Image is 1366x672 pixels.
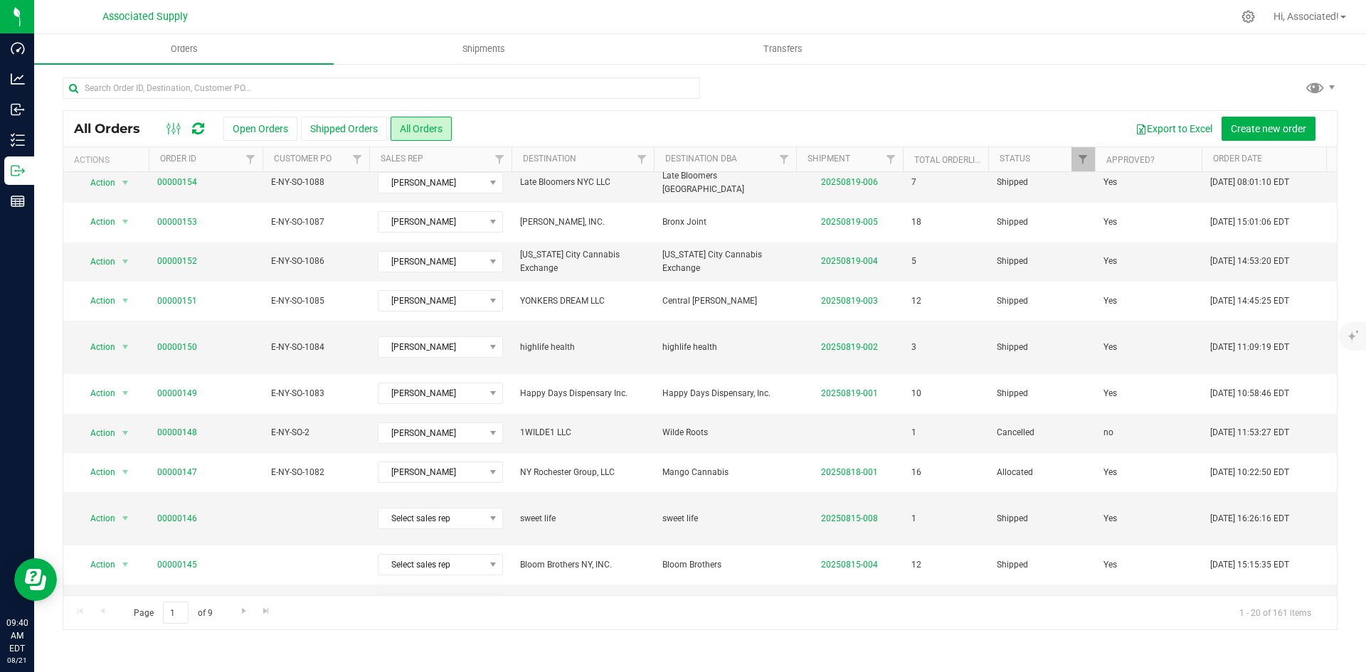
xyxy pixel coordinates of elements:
[821,560,878,570] a: 20250815-004
[665,154,737,164] a: Destination DBA
[78,594,116,614] span: Action
[6,655,28,666] p: 08/21
[271,466,361,479] span: E-NY-SO-1082
[378,212,485,232] span: [PERSON_NAME]
[378,462,485,482] span: [PERSON_NAME]
[773,147,796,171] a: Filter
[11,102,25,117] inline-svg: Inbound
[821,177,878,187] a: 20250819-006
[63,78,700,99] input: Search Order ID, Destination, Customer PO...
[911,558,921,572] span: 12
[1103,512,1117,526] span: Yes
[911,176,916,189] span: 7
[157,512,197,526] a: 00000146
[1210,426,1289,439] span: [DATE] 11:53:27 EDT
[879,147,903,171] a: Filter
[117,212,134,232] span: select
[821,217,878,227] a: 20250819-005
[821,513,878,523] a: 20250815-008
[271,215,361,229] span: E-NY-SO-1087
[378,173,485,193] span: [PERSON_NAME]
[117,173,134,193] span: select
[1210,512,1289,526] span: [DATE] 16:26:16 EDT
[997,466,1086,479] span: Allocated
[256,602,277,621] a: Go to the last page
[346,147,369,171] a: Filter
[997,294,1086,308] span: Shipped
[1103,176,1117,189] span: Yes
[662,169,788,196] span: Late Bloomers [GEOGRAPHIC_DATA]
[157,255,197,268] a: 00000152
[821,256,878,266] a: 20250819-004
[520,426,645,439] span: 1WILDE1 LLC
[1103,294,1117,308] span: Yes
[1228,602,1323,623] span: 1 - 20 of 161 items
[997,387,1086,400] span: Shipped
[1106,155,1155,165] a: Approved?
[11,133,25,147] inline-svg: Inventory
[1210,294,1289,308] span: [DATE] 14:45:25 EDT
[378,508,485,528] span: Select sales rep
[117,337,134,357] span: select
[1320,147,1344,171] a: Filter
[821,388,878,398] a: 20250819-001
[157,558,197,572] a: 00000145
[34,34,334,64] a: Orders
[520,176,645,189] span: Late Bloomers NYC LLC
[117,423,134,443] span: select
[1210,558,1289,572] span: [DATE] 15:15:35 EDT
[391,117,452,141] button: All Orders
[1103,387,1117,400] span: Yes
[239,147,263,171] a: Filter
[334,34,633,64] a: Shipments
[1103,341,1117,354] span: Yes
[662,294,788,308] span: Central [PERSON_NAME]
[523,154,576,164] a: Destination
[911,426,916,439] span: 1
[633,34,933,64] a: Transfers
[78,423,116,443] span: Action
[520,294,645,308] span: YONKERS DREAM LLC
[74,121,154,137] span: All Orders
[78,383,116,403] span: Action
[520,558,645,572] span: Bloom Brothers NY, INC.
[997,558,1086,572] span: Shipped
[520,341,645,354] span: highlife health
[997,255,1086,268] span: Shipped
[157,176,197,189] a: 00000154
[78,337,116,357] span: Action
[271,341,361,354] span: E-NY-SO-1084
[378,594,485,614] span: Select sales rep
[1126,117,1222,141] button: Export to Excel
[1231,123,1306,134] span: Create new order
[122,602,224,624] span: Page of 9
[1210,341,1289,354] span: [DATE] 11:09:19 EDT
[520,512,645,526] span: sweet life
[78,291,116,311] span: Action
[520,248,645,275] span: [US_STATE] City Cannabis Exchange
[997,341,1086,354] span: Shipped
[78,462,116,482] span: Action
[1210,215,1289,229] span: [DATE] 15:01:06 EDT
[1210,387,1289,400] span: [DATE] 10:58:46 EDT
[662,558,788,572] span: Bloom Brothers
[997,426,1086,439] span: Cancelled
[271,255,361,268] span: E-NY-SO-1086
[808,154,850,164] a: Shipment
[630,147,654,171] a: Filter
[911,341,916,354] span: 3
[821,342,878,352] a: 20250819-002
[1210,466,1289,479] span: [DATE] 10:22:50 EDT
[1274,11,1339,22] span: Hi, Associated!
[78,173,116,193] span: Action
[378,252,485,272] span: [PERSON_NAME]
[301,117,387,141] button: Shipped Orders
[271,294,361,308] span: E-NY-SO-1085
[157,426,197,439] a: 00000148
[117,462,134,482] span: select
[911,255,916,268] span: 5
[744,43,822,55] span: Transfers
[1103,255,1117,268] span: Yes
[14,558,57,601] iframe: Resource center
[662,387,788,400] span: Happy Days Dispensary, Inc.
